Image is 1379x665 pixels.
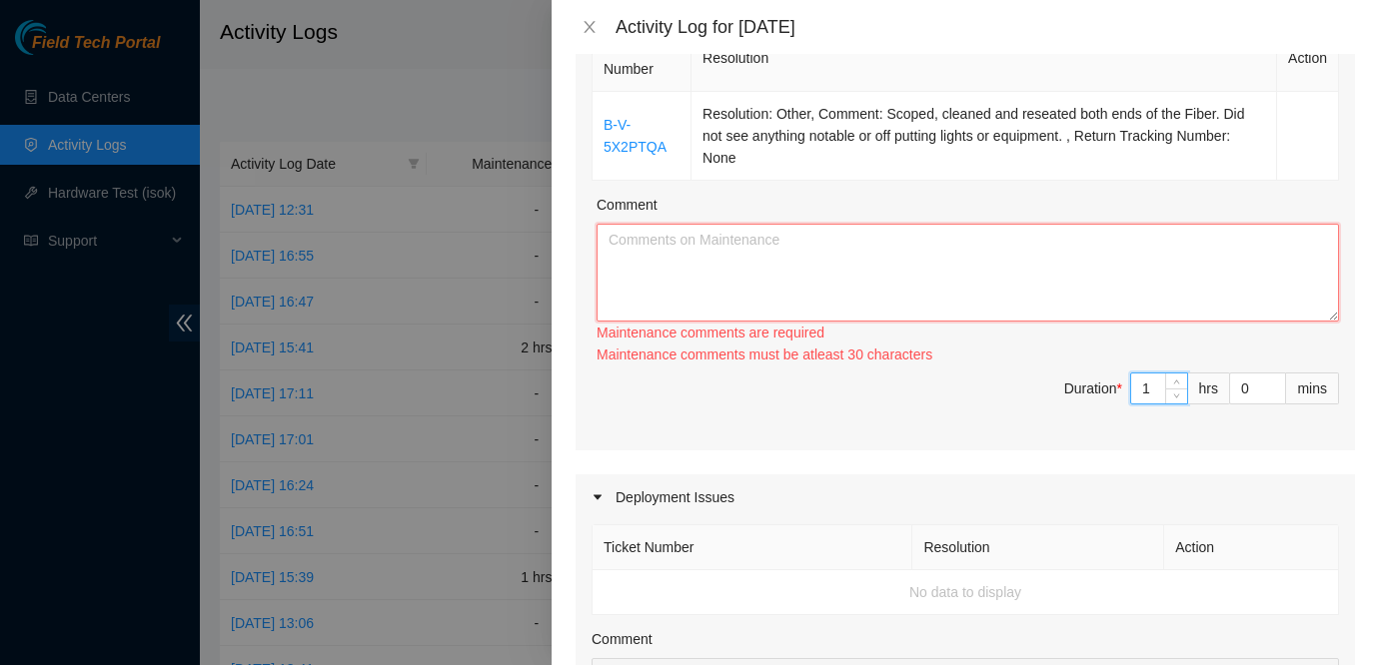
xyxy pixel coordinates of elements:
[604,117,667,155] a: B-V-5X2PTQA
[597,194,658,216] label: Comment
[616,16,1355,38] div: Activity Log for [DATE]
[593,525,912,570] th: Ticket Number
[912,525,1164,570] th: Resolution
[582,19,598,35] span: close
[1188,372,1230,404] div: hrs
[1164,525,1339,570] th: Action
[576,474,1355,520] div: Deployment Issues
[597,343,1339,365] div: Maintenance comments must be atleast 30 characters
[593,570,1339,615] td: No data to display
[1277,25,1339,92] th: Action
[1165,388,1187,403] span: Decrease Value
[593,25,691,92] th: Ticket Number
[576,18,604,37] button: Close
[592,491,604,503] span: caret-right
[597,322,1339,343] div: Maintenance comments are required
[691,25,1277,92] th: Resolution
[691,92,1277,181] td: Resolution: Other, Comment: Scoped, cleaned and reseated both ends of the Fiber. Did not see anyt...
[1286,372,1339,404] div: mins
[1171,375,1183,387] span: up
[1165,373,1187,388] span: Increase Value
[597,224,1339,322] textarea: Comment
[592,628,653,650] label: Comment
[1171,390,1183,402] span: down
[1064,377,1122,399] div: Duration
